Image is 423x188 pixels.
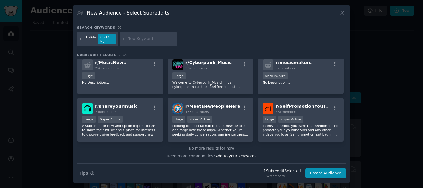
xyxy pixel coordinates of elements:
[263,124,339,137] p: In this subreddit, you have the freedom to self promote your youtube vids and any other videos yo...
[98,116,123,123] div: Super Active
[82,72,95,79] div: Huge
[95,60,126,65] span: r/ MusicNews
[82,116,96,123] div: Large
[185,60,232,65] span: r/ Cyberpunk_Music
[185,110,209,114] span: 133k members
[263,103,273,114] img: SelfPromotionYouTube
[82,103,93,114] img: shareyourmusic
[172,116,185,123] div: Huge
[87,10,169,16] h3: New Audience - Select Subreddits
[95,110,116,114] span: 74k members
[278,116,303,123] div: Super Active
[187,116,212,123] div: Super Active
[263,116,276,123] div: Large
[172,80,249,89] p: Welcome to Cyberpunk_Music! If it's cyberpunk music then feel free to post it.
[276,104,335,109] span: r/ SelfPromotionYouTube
[305,168,346,179] button: Create Audience
[172,72,186,79] div: Large
[127,36,174,42] input: New Keyword
[77,53,116,57] span: Subreddit Results
[77,146,346,151] div: No more results for now
[95,104,138,109] span: r/ shareyourmusic
[77,151,346,159] div: Need more communities?
[276,60,312,65] span: r/ musicmakers
[276,66,295,70] span: 7k members
[172,103,183,114] img: MeetNewPeopleHere
[172,59,183,70] img: Cyberpunk_Music
[263,80,339,85] p: No Description...
[85,34,96,44] div: music
[79,170,88,177] span: Tips
[77,168,97,179] button: Tips
[119,53,129,57] span: 21 / 22
[263,72,288,79] div: Medium Size
[185,104,240,109] span: r/ MeetNewPeopleHere
[95,66,119,70] span: 256k members
[185,66,207,70] span: 36k members
[172,124,249,137] p: Looking for a social hub to meet new people and forge new friendships? Whether you're seeking dai...
[264,168,301,174] div: 1 Subreddit Selected
[264,174,301,178] div: 55k Members
[82,124,158,137] p: A subreddit for new and upcoming musicians to share their music and a place for listeners to disc...
[98,34,116,44] div: 8953 / day
[276,110,297,114] span: 33k members
[82,80,158,85] p: No Description...
[77,25,115,30] h3: Search keywords
[215,154,256,158] span: Add to your keywords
